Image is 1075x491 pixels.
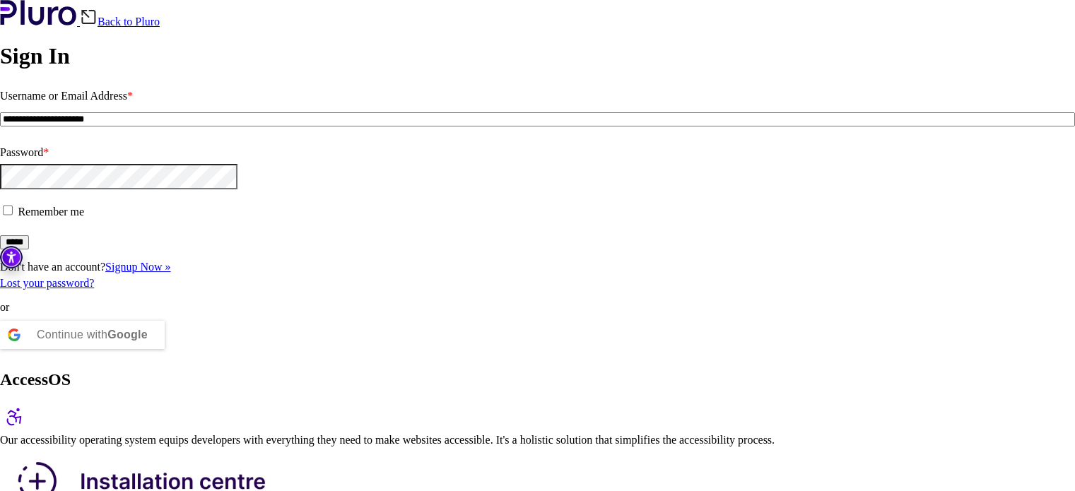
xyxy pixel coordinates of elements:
[107,329,148,341] b: Google
[105,261,170,273] a: Signup Now »
[3,205,13,215] input: Remember me
[80,16,160,28] a: Back to Pluro
[37,321,148,349] div: Continue with
[80,8,98,25] img: Back icon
